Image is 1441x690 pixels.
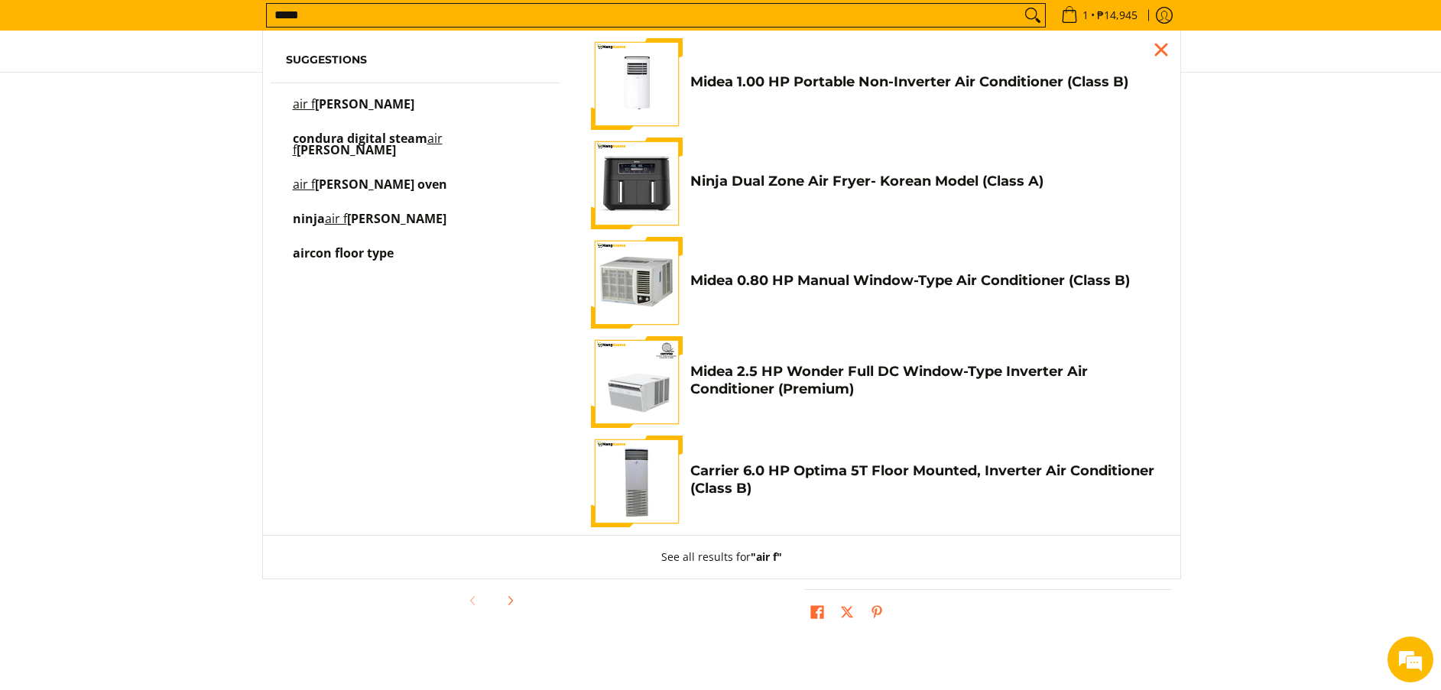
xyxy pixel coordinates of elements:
[293,99,414,125] p: air fryer
[836,601,858,627] a: Post on X
[690,363,1157,397] h4: Midea 2.5 HP Wonder Full DC Window-Type Inverter Air Conditioner (Premium)
[286,53,546,67] h6: Suggestions
[591,237,683,329] img: Midea 0.80 HP Manual Window-Type Air Conditioner (Class B)
[646,536,797,578] button: See all results for"air f"
[591,336,683,428] img: Midea 2.5 HP Wonder Full DC Window-Type Inverter Air Conditioner (Premium)
[293,210,325,227] span: ninja
[293,176,315,193] mark: air f
[690,272,1157,290] h4: Midea 0.80 HP Manual Window-Type Air Conditioner (Class B)
[591,138,1157,229] a: ninja-dual-zone-air-fryer-full-view-mang-kosme Ninja Dual Zone Air Fryer- Korean Model (Class A)
[286,99,546,125] a: air fryer
[807,601,828,627] a: Share on Facebook
[1021,4,1045,27] button: Search
[286,213,546,240] a: ninja air fryer
[325,210,347,227] mark: air f
[1095,10,1140,21] span: ₱14,945
[591,436,683,527] img: Carrier 6.0 HP Optima 5T Floor Mounted, Inverter Air Conditioner (Class B)
[866,601,888,627] a: Pin on Pinterest
[293,96,315,112] mark: air f
[293,133,539,171] p: condura digital steam air fryer
[251,8,287,44] div: Minimize live chat window
[286,179,546,206] a: air fryer oven
[347,210,446,227] span: [PERSON_NAME]
[89,193,211,347] span: We're online!
[591,38,1157,130] a: Midea 1.00 HP Portable Non-Inverter Air Conditioner (Class B) Midea 1.00 HP Portable Non-Inverter...
[591,138,683,229] img: ninja-dual-zone-air-fryer-full-view-mang-kosme
[591,436,1157,527] a: Carrier 6.0 HP Optima 5T Floor Mounted, Inverter Air Conditioner (Class B) Carrier 6.0 HP Optima ...
[80,86,257,105] div: Chat with us now
[286,248,546,274] a: aircon floor type
[8,417,291,471] textarea: Type your message and hit 'Enter'
[1056,7,1142,24] span: •
[293,130,443,158] mark: air f
[315,96,414,112] span: [PERSON_NAME]
[591,336,1157,428] a: Midea 2.5 HP Wonder Full DC Window-Type Inverter Air Conditioner (Premium) Midea 2.5 HP Wonder Fu...
[493,584,527,617] button: Next
[293,248,394,274] p: aircon floor type
[1150,38,1173,61] div: Close pop up
[293,213,446,240] p: ninja air fryer
[293,179,447,206] p: air fryer oven
[1080,10,1091,21] span: 1
[591,237,1157,329] a: Midea 0.80 HP Manual Window-Type Air Conditioner (Class B) Midea 0.80 HP Manual Window-Type Air C...
[591,38,683,130] img: Midea 1.00 HP Portable Non-Inverter Air Conditioner (Class B)
[315,176,447,193] span: [PERSON_NAME] oven
[690,173,1157,190] h4: Ninja Dual Zone Air Fryer- Korean Model (Class A)
[297,141,396,158] span: [PERSON_NAME]
[690,462,1157,497] h4: Carrier 6.0 HP Optima 5T Floor Mounted, Inverter Air Conditioner (Class B)
[286,133,546,171] a: condura digital steam air fryer
[751,549,782,564] strong: "air f"
[293,130,427,147] span: condura digital steam
[293,245,394,261] span: aircon floor type
[690,73,1157,91] h4: Midea 1.00 HP Portable Non-Inverter Air Conditioner (Class B)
